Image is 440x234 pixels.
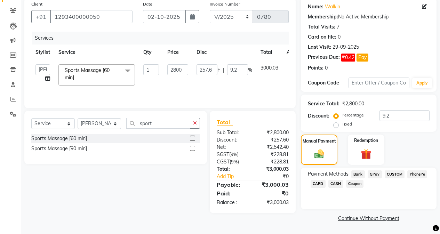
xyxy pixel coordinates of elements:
div: Discount: [308,112,329,120]
span: Payment Methods [308,170,349,178]
div: ₹3,000.03 [253,199,294,206]
div: Services [32,32,294,45]
span: F [217,66,220,74]
div: Card on file: [308,33,336,41]
div: ₹0 [253,189,294,197]
div: Discount: [211,136,253,144]
span: SGST [217,151,229,158]
div: Paid: [211,189,253,197]
span: Sports Massage [60 min] [65,67,110,81]
span: Total [217,119,233,126]
th: Total [256,45,282,60]
th: Disc [192,45,256,60]
span: PhonePe [407,170,427,178]
div: Balance : [211,199,253,206]
div: 7 [337,23,339,31]
span: | [223,66,224,74]
div: Coupon Code [308,79,349,87]
img: _gift.svg [358,148,375,161]
input: Search by Name/Mobile/Email/Code [50,10,133,23]
div: ₹257.60 [253,136,294,144]
div: No Active Membership [308,13,430,21]
a: Continue Without Payment [302,215,435,222]
div: Name: [308,3,323,10]
span: Coupon [346,180,364,188]
label: Redemption [354,137,378,144]
div: Last Visit: [308,43,331,51]
span: CARD [311,180,326,188]
div: Points: [308,64,323,72]
a: Walkin [325,3,340,10]
span: ₹0.42 [341,54,355,62]
button: Apply [412,78,432,88]
div: ₹3,000.03 [253,166,294,173]
label: Date [143,1,152,7]
div: Total Visits: [308,23,335,31]
span: CUSTOM [385,170,405,178]
div: Service Total: [308,100,339,107]
div: Payable: [211,180,253,189]
label: Percentage [342,112,364,118]
input: Enter Offer / Coupon Code [349,78,409,88]
span: 9% [231,152,237,157]
span: % [248,66,252,74]
div: Net: [211,144,253,151]
div: ₹228.81 [253,158,294,166]
th: Qty [139,45,163,60]
a: Add Tip [211,173,259,180]
div: 0 [325,64,328,72]
span: Bank [351,170,365,178]
th: Action [282,45,305,60]
div: Sports Massage [90 min] [31,145,87,152]
div: Sub Total: [211,129,253,136]
span: CGST [217,159,230,165]
label: Client [31,1,42,7]
div: 29-09-2025 [333,43,359,51]
div: ₹0 [259,173,294,180]
div: ( ) [211,158,253,166]
span: 3000.03 [261,65,278,71]
span: CASH [328,180,343,188]
input: Search or Scan [126,118,190,129]
a: x [74,74,77,81]
div: ₹3,000.03 [253,180,294,189]
label: Fixed [342,121,352,127]
span: 9% [231,159,238,164]
div: ( ) [211,151,253,158]
div: Sports Massage [60 min] [31,135,87,142]
div: ₹2,542.40 [253,144,294,151]
button: +91 [31,10,51,23]
div: ₹228.81 [253,151,294,158]
span: GPay [368,170,382,178]
img: _cash.svg [311,148,327,160]
div: Previous Due: [308,54,340,62]
div: ₹2,800.00 [253,129,294,136]
label: Manual Payment [303,138,336,144]
div: 0 [338,33,341,41]
div: Total: [211,166,253,173]
th: Price [163,45,192,60]
div: ₹2,800.00 [342,100,364,107]
th: Service [54,45,139,60]
button: Pay [357,54,368,62]
div: Membership: [308,13,338,21]
th: Stylist [31,45,54,60]
label: Invoice Number [210,1,240,7]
